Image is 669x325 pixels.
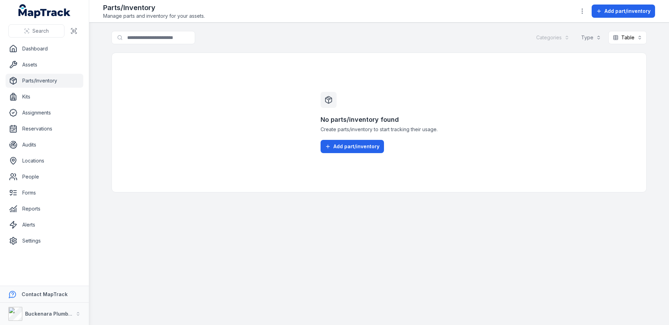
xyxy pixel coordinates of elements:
button: Type [577,31,606,44]
a: Assets [6,58,83,72]
a: Locations [6,154,83,168]
a: Dashboard [6,42,83,56]
a: Alerts [6,218,83,232]
h3: No parts/inventory found [321,115,438,125]
span: Add part/inventory [605,8,651,15]
h2: Parts/Inventory [103,3,205,13]
strong: Contact MapTrack [22,291,68,297]
a: Settings [6,234,83,248]
strong: Buckenara Plumbing Gas & Electrical [25,311,117,317]
a: Reports [6,202,83,216]
button: Search [8,24,64,38]
span: Add part/inventory [333,143,379,150]
button: Add part/inventory [321,140,384,153]
span: Manage parts and inventory for your assets. [103,13,205,19]
button: Table [608,31,647,44]
a: Parts/Inventory [6,74,83,88]
a: Audits [6,138,83,152]
a: Kits [6,90,83,104]
a: People [6,170,83,184]
a: Forms [6,186,83,200]
a: Reservations [6,122,83,136]
button: Add part/inventory [592,5,655,18]
a: MapTrack [18,4,71,18]
span: Create parts/inventory to start tracking their usage. [321,126,438,133]
a: Assignments [6,106,83,120]
span: Search [32,27,49,34]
